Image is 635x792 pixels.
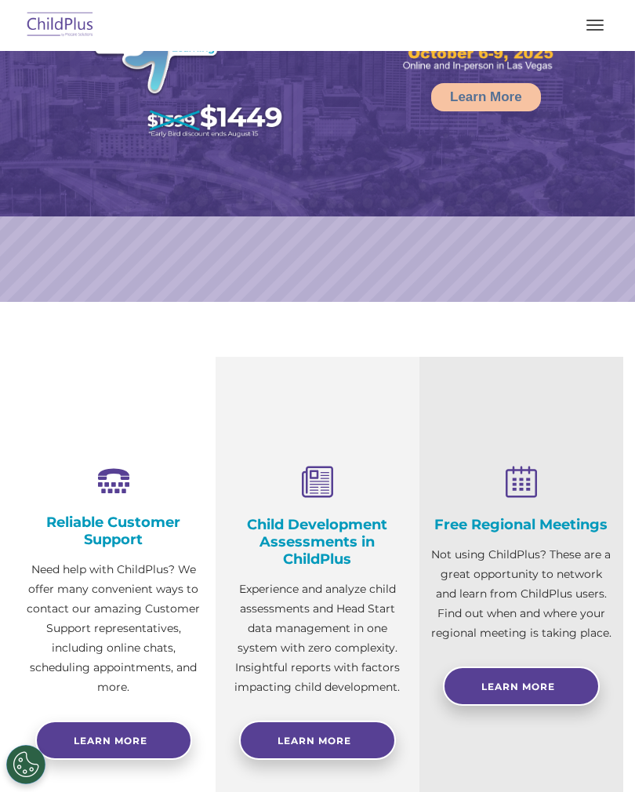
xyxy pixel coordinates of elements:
[35,721,192,760] a: Learn more
[239,721,396,760] a: Learn More
[6,745,45,784] button: Cookies Settings
[227,579,408,697] p: Experience and analyze child assessments and Head Start data management in one system with zero c...
[431,83,541,111] a: Learn More
[481,681,555,692] span: Learn More
[74,735,147,747] span: Learn more
[24,560,204,697] p: Need help with ChildPlus? We offer many convenient ways to contact our amazing Customer Support r...
[278,735,351,747] span: Learn More
[431,545,611,643] p: Not using ChildPlus? These are a great opportunity to network and learn from ChildPlus users. Fin...
[24,514,204,548] h4: Reliable Customer Support
[24,7,97,44] img: ChildPlus by Procare Solutions
[227,516,408,568] h4: Child Development Assessments in ChildPlus
[431,516,611,533] h4: Free Regional Meetings
[443,667,600,706] a: Learn More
